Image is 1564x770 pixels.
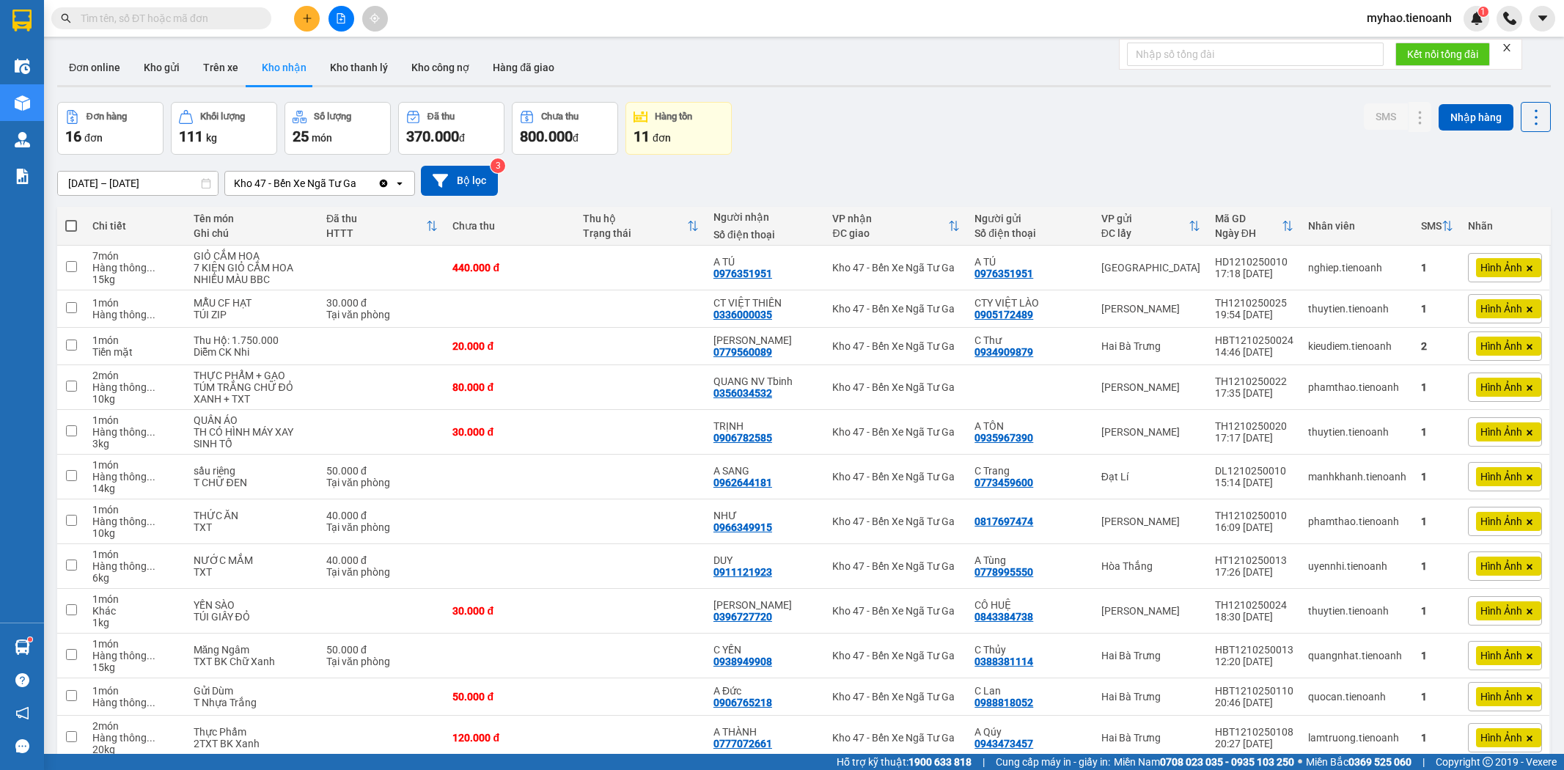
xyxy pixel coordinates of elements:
[459,132,465,144] span: đ
[92,426,178,438] div: Hàng thông thường
[358,176,359,191] input: Selected Kho 47 - Bến Xe Ngã Tư Ga.
[1421,262,1453,274] div: 1
[336,13,346,23] span: file-add
[1421,340,1453,352] div: 2
[92,685,178,697] div: 1 món
[326,227,426,239] div: HTTT
[832,426,960,438] div: Kho 47 - Bến Xe Ngã Tư Ga
[1127,43,1384,66] input: Nhập số tổng đài
[713,211,818,223] div: Người nhận
[713,256,818,268] div: A TÚ
[194,250,312,262] div: GIỎ CẮM HOA
[421,166,498,196] button: Bộ lọc
[92,516,178,527] div: Hàng thông thường
[1480,470,1522,483] span: Hình Ảnh
[832,605,960,617] div: Kho 47 - Bến Xe Ngã Tư Ga
[92,297,178,309] div: 1 món
[1421,381,1453,393] div: 1
[520,128,573,145] span: 800.000
[427,111,455,122] div: Đã thu
[92,572,178,584] div: 6 kg
[398,102,504,155] button: Đã thu370.000đ
[326,309,438,320] div: Tại văn phòng
[194,510,312,521] div: THỨC ĂN
[15,639,30,655] img: warehouse-icon
[1215,566,1293,578] div: 17:26 [DATE]
[326,297,438,309] div: 30.000 đ
[1308,471,1406,483] div: manhkhanh.tienoanh
[147,650,155,661] span: ...
[974,420,1086,432] div: A TÔN
[378,177,389,189] svg: Clear value
[1101,426,1200,438] div: [PERSON_NAME]
[1308,340,1406,352] div: kieudiem.tienoanh
[583,227,687,239] div: Trạng thái
[194,426,312,450] div: TH CÓ HÌNH MÁY XAY SINH TỐ
[974,309,1033,320] div: 0905172489
[1215,256,1293,268] div: HD1210250010
[974,227,1086,239] div: Số điện thoại
[194,644,312,656] div: Măng Ngâm
[65,128,81,145] span: 16
[974,644,1086,656] div: C Thủy
[194,334,312,346] div: Thu Hộ: 1.750.000
[92,720,178,732] div: 2 món
[147,560,155,572] span: ...
[974,611,1033,623] div: 0843384738
[491,158,505,173] sup: 3
[15,95,30,111] img: warehouse-icon
[1480,261,1522,274] span: Hình Ảnh
[132,50,191,85] button: Kho gửi
[194,381,312,405] div: TÚM TRẮNG CHỮ ĐỎ XANH + TXT
[1480,302,1522,315] span: Hình Ảnh
[92,661,178,673] div: 15 kg
[713,465,818,477] div: A SANG
[92,527,178,539] div: 10 kg
[713,685,818,697] div: A Đức
[1208,207,1301,246] th: Toggle SortBy
[15,673,29,687] span: question-circle
[147,697,155,708] span: ...
[92,560,178,572] div: Hàng thông thường
[92,309,178,320] div: Hàng thông thường
[713,644,818,656] div: C YẾN
[194,521,312,533] div: TXT
[1215,510,1293,521] div: TH1210250010
[1215,375,1293,387] div: TH1210250022
[974,477,1033,488] div: 0773459600
[1308,516,1406,527] div: phamthao.tienoanh
[713,656,772,667] div: 0938949908
[713,346,772,358] div: 0779560089
[92,250,178,262] div: 7 món
[194,262,312,285] div: 7 KIỆN GIỎ CẮM HOA NHIỀU MÀU BBC
[1215,697,1293,708] div: 20:46 [DATE]
[974,726,1086,738] div: A Qúy
[57,102,164,155] button: Đơn hàng16đơn
[1215,554,1293,566] div: HT1210250013
[57,50,132,85] button: Đơn online
[974,554,1086,566] div: A Tùng
[713,387,772,399] div: 0356034532
[974,599,1086,611] div: CÔ HUỆ
[92,381,178,393] div: Hàng thông thường
[234,176,356,191] div: Kho 47 - Bến Xe Ngã Tư Ga
[974,334,1086,346] div: C Thư
[326,477,438,488] div: Tại văn phòng
[1480,604,1522,617] span: Hình Ảnh
[1414,207,1461,246] th: Toggle SortBy
[1480,425,1522,439] span: Hình Ảnh
[194,309,312,320] div: TÚI ZIP
[194,611,312,623] div: TÚI GIẤY ĐỎ
[84,132,103,144] span: đơn
[634,128,650,145] span: 11
[832,381,960,393] div: Kho 47 - Bến Xe Ngã Tư Ga
[452,220,568,232] div: Chưa thu
[713,375,818,387] div: QUANG NV Tbinh
[15,132,30,147] img: warehouse-icon
[319,207,445,246] th: Toggle SortBy
[147,262,155,274] span: ...
[1101,213,1189,224] div: VP gửi
[15,59,30,74] img: warehouse-icon
[713,477,772,488] div: 0962644181
[1308,262,1406,274] div: nghiep.tienoanh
